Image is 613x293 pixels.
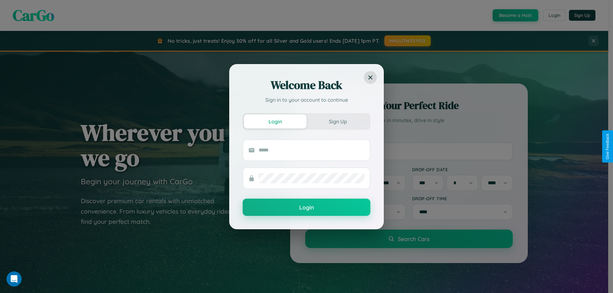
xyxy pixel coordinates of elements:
[243,96,370,104] p: Sign in to your account to continue
[243,199,370,216] button: Login
[244,114,306,128] button: Login
[306,114,369,128] button: Sign Up
[6,271,22,287] iframe: Intercom live chat
[243,77,370,93] h2: Welcome Back
[605,134,610,159] div: Give Feedback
